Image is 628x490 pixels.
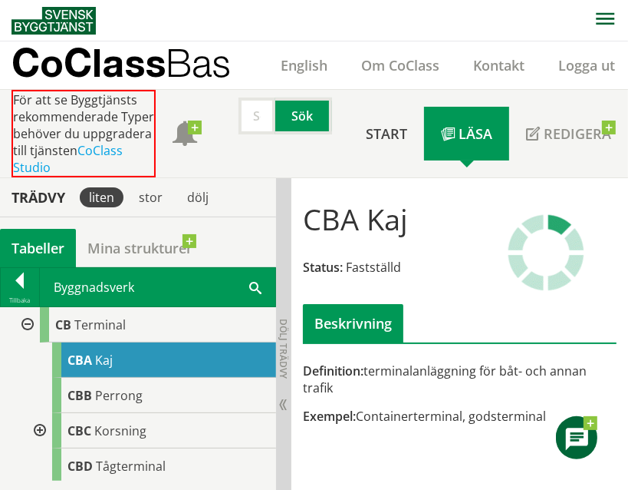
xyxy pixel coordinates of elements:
div: Containerterminal, godsterminal [303,408,616,425]
a: Läsa [424,107,509,161]
span: CBB [67,387,92,404]
p: CoClass [12,54,231,71]
a: Start [349,107,424,161]
span: Redigera [544,124,611,143]
a: Mina strukturer [76,229,204,267]
span: Start [366,124,407,143]
div: Gå till informationssidan för CoClass Studio [25,378,276,413]
div: Beskrivning [303,304,403,343]
div: Gå till informationssidan för CoClass Studio [25,413,276,449]
h1: CBA Kaj [303,202,408,236]
a: Redigera [509,107,628,161]
span: Tågterminal [96,458,166,475]
span: Sök i tabellen [249,279,261,295]
div: Gå till informationssidan för CoClass Studio [25,449,276,484]
img: Laddar [508,214,584,291]
a: CoClass Studio [13,142,123,176]
div: dölj [178,187,218,207]
span: Notifikationer [173,123,197,147]
a: Kontakt [456,56,541,74]
a: CoClassBas [12,41,264,89]
span: CBA [67,352,92,369]
div: stor [130,187,172,207]
span: Perrong [95,387,143,404]
div: Trädvy [3,189,74,206]
div: Gå till informationssidan för CoClass Studio [25,343,276,378]
a: English [264,56,344,74]
span: CBC [67,422,91,439]
span: Läsa [459,124,492,143]
div: För att se Byggtjänsts rekommenderade Typer behöver du uppgradera till tjänsten [12,90,156,177]
div: Byggnadsverk [40,268,275,306]
span: Fastställd [346,259,401,276]
span: CBD [67,458,93,475]
span: Terminal [74,316,126,333]
span: Kaj [95,352,113,369]
img: Svensk Byggtjänst [12,7,96,35]
span: Bas [166,40,231,85]
span: Korsning [94,422,146,439]
div: liten [80,187,123,207]
div: Tillbaka [1,294,39,306]
span: Status: [303,259,343,276]
a: Om CoClass [344,56,456,74]
span: Exempel: [303,408,356,425]
button: Sök [275,98,332,134]
input: Sök [238,98,275,134]
span: CB [55,316,71,333]
span: Dölj trädvy [277,319,290,379]
div: terminalanläggning för båt- och annan trafik [303,363,616,396]
span: Definition: [303,363,363,379]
